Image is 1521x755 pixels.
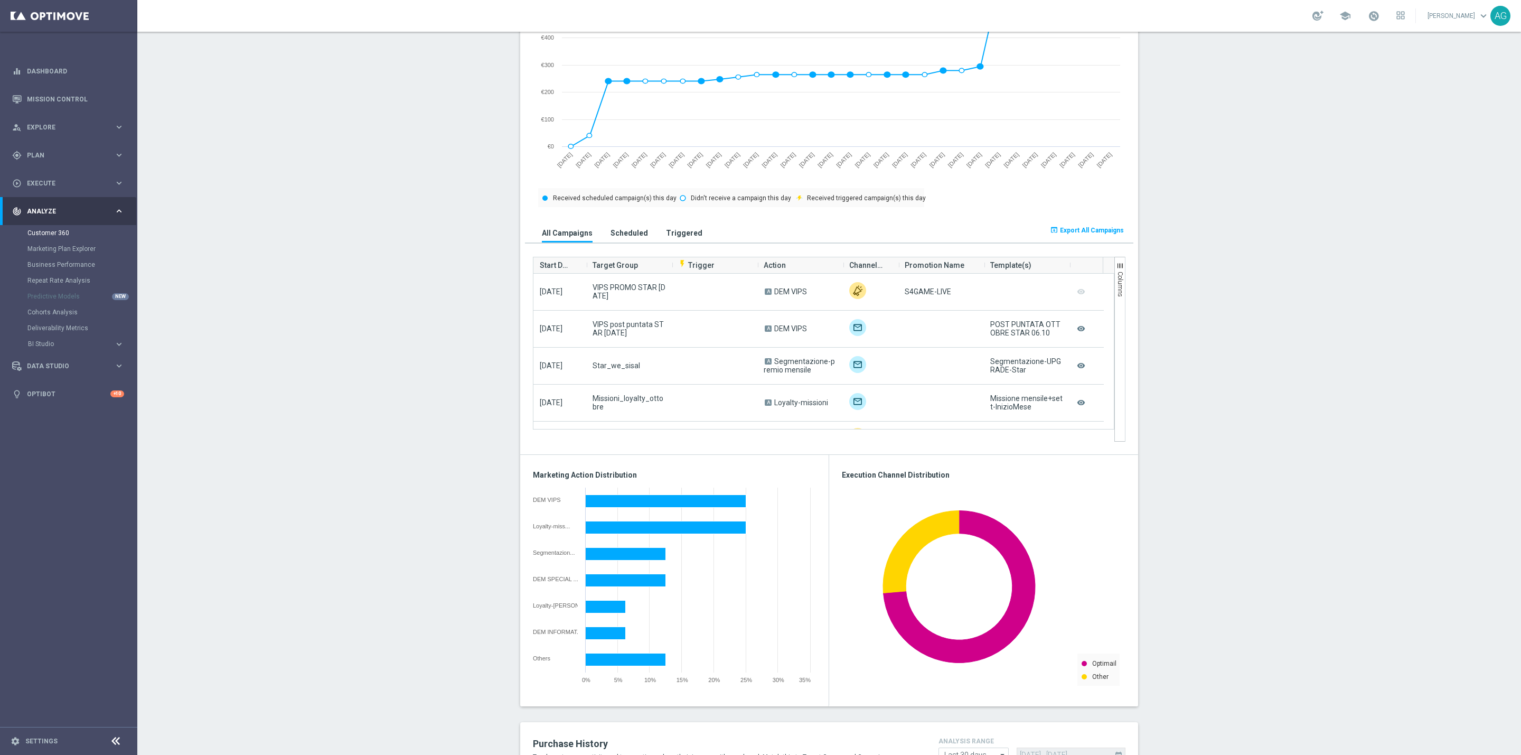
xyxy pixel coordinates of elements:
[12,179,125,188] div: play_circle_outline Execute keyboard_arrow_right
[575,151,592,169] text: [DATE]
[1076,322,1086,336] i: remove_red_eye
[593,151,611,169] text: [DATE]
[1076,359,1086,373] i: remove_red_eye
[533,602,578,609] div: Loyalty-retail-promo
[773,677,784,683] span: 30%
[114,206,124,216] i: keyboard_arrow_right
[798,151,815,169] text: [DATE]
[1048,223,1125,238] button: open_in_browser Export All Campaigns
[842,470,1125,480] h3: Execution Channel Distribution
[540,287,562,296] span: [DATE]
[533,629,578,635] div: DEM INFORMATIVA LOTTERIE
[556,151,574,169] text: [DATE]
[649,151,666,169] text: [DATE]
[27,340,125,348] button: BI Studio keyboard_arrow_right
[582,677,590,683] span: 0%
[849,319,866,336] img: Optimail
[27,324,110,332] a: Deliverability Metrics
[666,228,702,238] h3: Triggered
[539,223,595,243] button: All Campaigns
[114,339,124,349] i: keyboard_arrow_right
[928,151,945,169] text: [DATE]
[27,85,124,113] a: Mission Control
[12,67,22,76] i: equalizer
[12,151,125,160] button: gps_fixed Plan keyboard_arrow_right
[849,282,866,299] img: Other
[1021,151,1038,169] text: [DATE]
[835,151,852,169] text: [DATE]
[807,194,926,202] text: Received triggered campaign(s) this day
[12,179,22,188] i: play_circle_outline
[27,320,136,336] div: Deliverability Metrics
[1060,227,1124,234] span: Export All Campaigns
[1478,10,1489,22] span: keyboard_arrow_down
[12,95,125,104] button: Mission Control
[1040,151,1057,169] text: [DATE]
[533,470,816,480] h3: Marketing Action Distribution
[765,399,772,406] span: A
[1077,151,1094,169] text: [DATE]
[12,67,125,76] button: equalizer Dashboard
[541,62,554,68] text: €300
[1058,151,1076,169] text: [DATE]
[27,241,136,257] div: Marketing Plan Explorer
[12,207,114,216] div: Analyze
[990,357,1063,374] div: Segmentazione-UPGRADE-Star
[533,549,578,556] div: Segmentazione-premio mensile
[12,207,125,216] button: track_changes Analyze keyboard_arrow_right
[1339,10,1351,22] span: school
[12,123,114,132] div: Explore
[12,362,125,370] button: Data Studio keyboard_arrow_right
[12,123,22,132] i: person_search
[740,677,752,683] span: 25%
[990,255,1031,276] span: Template(s)
[27,308,110,316] a: Cohorts Analysis
[774,324,807,333] span: DEM VIPS
[631,151,648,169] text: [DATE]
[1490,6,1510,26] div: AG
[540,255,571,276] span: Start Date
[542,228,593,238] h3: All Campaigns
[1002,151,1020,169] text: [DATE]
[12,390,125,398] div: lightbulb Optibot +10
[541,34,554,41] text: €400
[678,261,715,269] span: Trigger
[849,393,866,410] img: Optimail
[12,361,114,371] div: Data Studio
[849,255,884,276] span: Channel(s)
[611,228,648,238] h3: Scheduled
[533,738,923,750] h2: Purchase History
[540,398,562,407] span: [DATE]
[765,325,772,332] span: A
[12,123,125,132] button: person_search Explore keyboard_arrow_right
[541,116,554,123] text: €100
[905,287,951,296] span: S4GAME-LIVE
[110,390,124,397] div: +10
[764,357,835,374] span: Segmentazione-premio mensile
[1050,226,1058,234] i: open_in_browser
[1095,151,1113,169] text: [DATE]
[593,361,640,370] span: Star_we_sisal
[947,151,964,169] text: [DATE]
[28,341,104,347] span: BI Studio
[686,151,703,169] text: [DATE]
[548,143,554,150] text: €0
[27,260,110,269] a: Business Performance
[938,738,1125,745] h4: analysis range
[849,428,866,445] img: Other
[553,194,677,202] text: Received scheduled campaign(s) this day
[114,178,124,188] i: keyboard_arrow_right
[872,151,890,169] text: [DATE]
[765,358,772,365] span: A
[541,89,554,95] text: €200
[705,151,722,169] text: [DATE]
[849,356,866,373] img: Optimail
